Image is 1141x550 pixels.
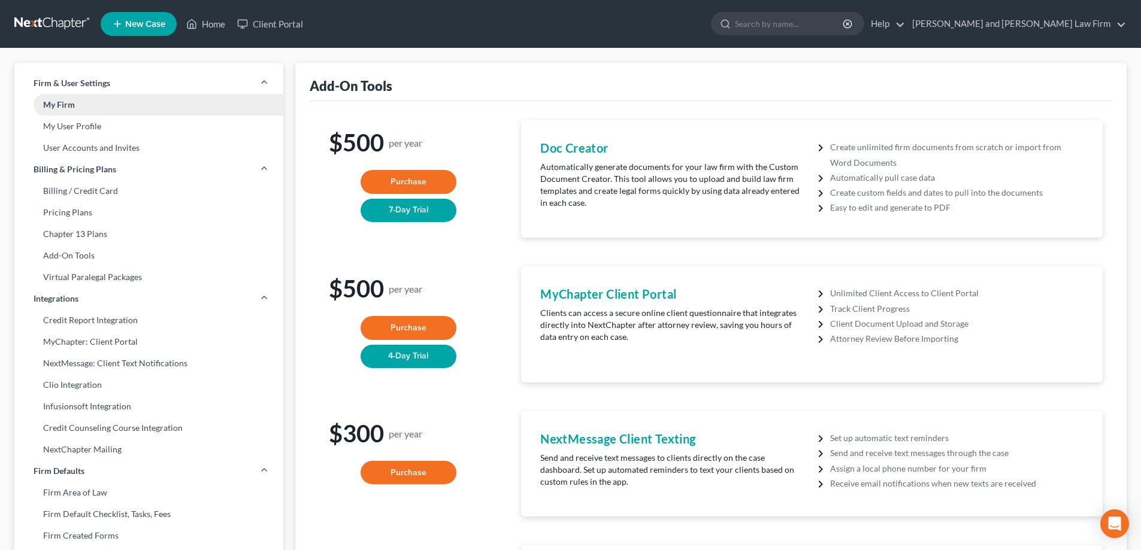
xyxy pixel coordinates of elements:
[14,266,283,288] a: Virtual Paralegal Packages
[540,285,806,302] h4: MyChapter Client Portal
[14,331,283,353] a: MyChapter: Client Portal
[329,276,488,302] h1: $500
[361,345,456,369] button: 4-Day Trial
[830,285,1084,300] li: Unlimited Client Access to Client Portal
[361,199,456,223] button: 7-Day Trial
[34,293,78,305] span: Integrations
[14,460,283,482] a: Firm Defaults
[830,139,1084,169] li: Create unlimited firm documents from scratch or import from Word Documents
[361,316,456,340] button: Purchase
[14,396,283,417] a: Infusionsoft Integration
[830,461,1084,476] li: Assign a local phone number for your firm
[14,353,283,374] a: NextMessage: Client Text Notifications
[830,200,1084,215] li: Easy to edit and generate to PDF
[540,452,806,488] p: Send and receive text messages to clients directly on the case dashboard. Set up automated remind...
[865,13,905,35] a: Help
[361,170,456,194] button: Purchase
[14,374,283,396] a: Clio Integration
[14,288,283,309] a: Integrations
[14,525,283,546] a: Firm Created Forms
[14,482,283,503] a: Firm Area of Law
[1100,509,1129,538] div: Open Intercom Messenger
[14,417,283,439] a: Credit Counseling Course Integration
[830,445,1084,460] li: Send and receive text messages through the case
[14,72,283,94] a: Firm & User Settings
[14,180,283,202] a: Billing / Credit Card
[389,284,422,294] small: per year
[389,138,422,148] small: per year
[540,139,806,156] h4: Doc Creator
[735,13,845,35] input: Search by name...
[830,301,1084,316] li: Track Client Progress
[14,223,283,245] a: Chapter 13 Plans
[14,439,283,460] a: NextChapter Mailing
[310,77,392,95] div: Add-On Tools
[329,130,488,156] h1: $500
[830,430,1084,445] li: Set up automatic text reminders
[231,13,309,35] a: Client Portal
[14,116,283,137] a: My User Profile
[14,202,283,223] a: Pricing Plans
[361,461,456,485] button: Purchase
[540,430,806,447] h4: NextMessage Client Texting
[34,77,110,89] span: Firm & User Settings
[34,465,84,477] span: Firm Defaults
[329,421,488,446] h1: $300
[14,159,283,180] a: Billing & Pricing Plans
[14,245,283,266] a: Add-On Tools
[540,161,806,209] p: Automatically generate documents for your law firm with the Custom Document Creator. This tool al...
[830,316,1084,331] li: Client Document Upload and Storage
[540,307,806,343] p: Clients can access a secure online client questionnaire that integrates directly into NextChapter...
[906,13,1126,35] a: [PERSON_NAME] and [PERSON_NAME] Law Firm
[180,13,231,35] a: Home
[830,331,1084,346] li: Attorney Review Before Importing
[14,137,283,159] a: User Accounts and Invites
[830,476,1084,491] li: Receive email notifications when new texts are received
[14,94,283,116] a: My Firm
[830,170,1084,185] li: Automatically pull case data
[830,185,1084,200] li: Create custom fields and dates to pull into the documents
[389,429,422,439] small: per year
[125,20,165,29] span: New Case
[14,309,283,331] a: Credit Report Integration
[14,503,283,525] a: Firm Default Checklist, Tasks, Fees
[34,163,116,175] span: Billing & Pricing Plans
